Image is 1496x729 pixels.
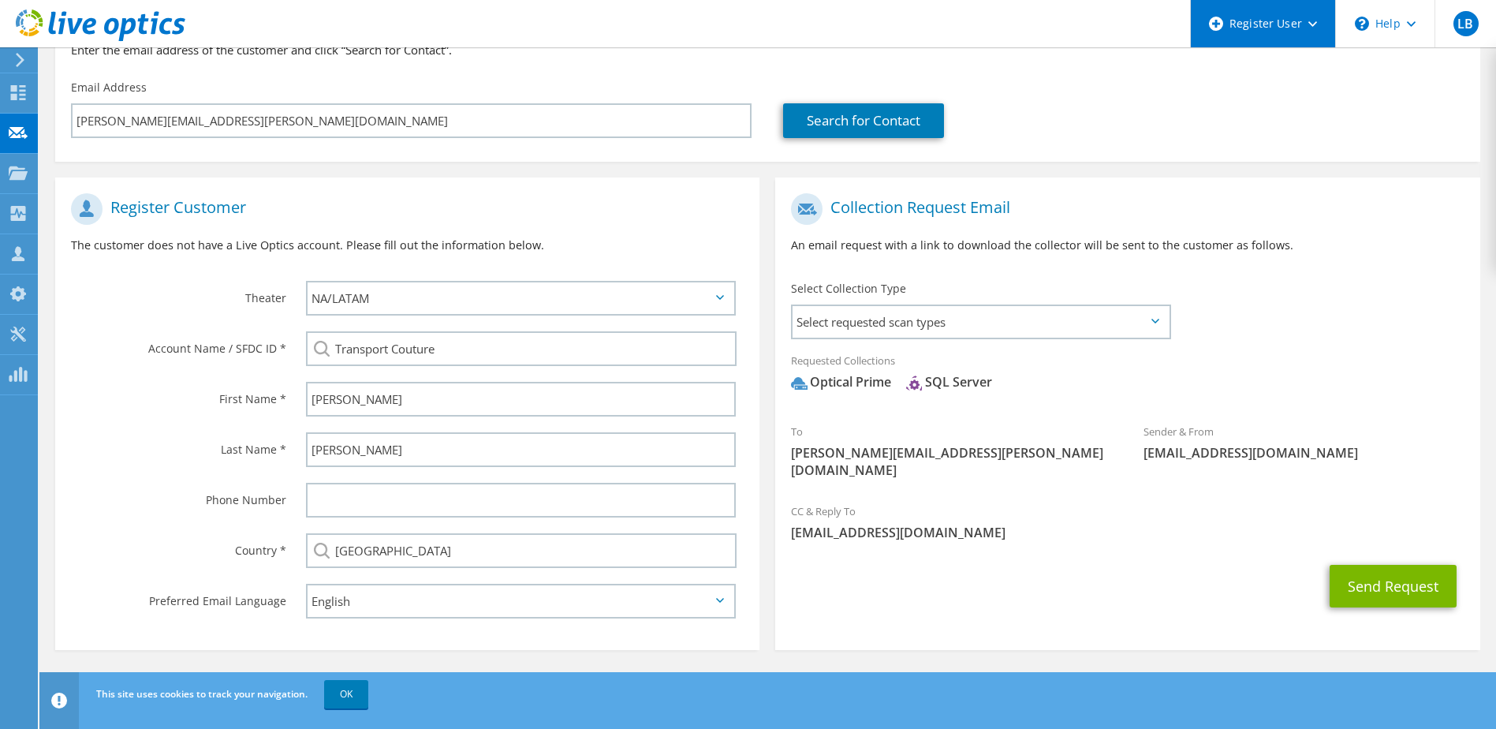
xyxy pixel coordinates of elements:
[775,495,1479,549] div: CC & Reply To
[71,237,744,254] p: The customer does not have a Live Optics account. Please fill out the information below.
[71,331,286,357] label: Account Name / SFDC ID *
[791,373,891,391] div: Optical Prime
[906,373,992,391] div: SQL Server
[71,41,1464,58] h3: Enter the email address of the customer and click “Search for Contact”.
[783,103,944,138] a: Search for Contact
[775,415,1128,487] div: To
[1330,565,1457,607] button: Send Request
[71,483,286,508] label: Phone Number
[1128,415,1480,469] div: Sender & From
[791,237,1464,254] p: An email request with a link to download the collector will be sent to the customer as follows.
[793,306,1168,338] span: Select requested scan types
[71,584,286,609] label: Preferred Email Language
[71,193,736,225] h1: Register Customer
[791,524,1464,541] span: [EMAIL_ADDRESS][DOMAIN_NAME]
[1453,11,1479,36] span: LB
[71,80,147,95] label: Email Address
[791,281,906,297] label: Select Collection Type
[791,444,1112,479] span: [PERSON_NAME][EMAIL_ADDRESS][PERSON_NAME][DOMAIN_NAME]
[324,680,368,708] a: OK
[1143,444,1464,462] span: [EMAIL_ADDRESS][DOMAIN_NAME]
[775,344,1479,407] div: Requested Collections
[71,281,286,306] label: Theater
[96,687,308,701] span: This site uses cookies to track your navigation.
[1355,17,1369,31] svg: \n
[791,193,1456,225] h1: Collection Request Email
[71,533,286,559] label: Country *
[71,432,286,458] label: Last Name *
[71,382,286,407] label: First Name *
